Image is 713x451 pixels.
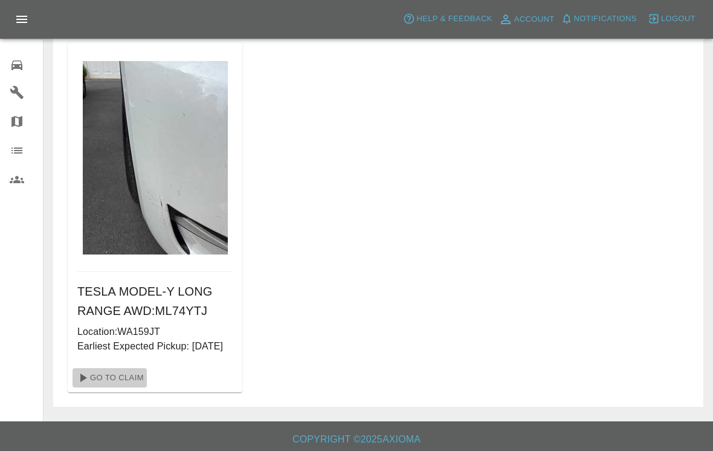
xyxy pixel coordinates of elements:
[416,12,492,26] span: Help & Feedback
[495,10,558,29] a: Account
[558,10,640,28] button: Notifications
[574,12,637,26] span: Notifications
[77,339,233,354] p: Earliest Expected Pickup: [DATE]
[514,13,555,27] span: Account
[77,282,233,320] h6: TESLA MODEL-Y LONG RANGE AWD : ML74YTJ
[10,431,703,448] h6: Copyright © 2025 Axioma
[400,10,495,28] button: Help & Feedback
[73,368,147,388] a: Go To Claim
[661,12,695,26] span: Logout
[645,10,698,28] button: Logout
[77,325,233,339] p: Location: WA159JT
[7,5,36,34] button: Open drawer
